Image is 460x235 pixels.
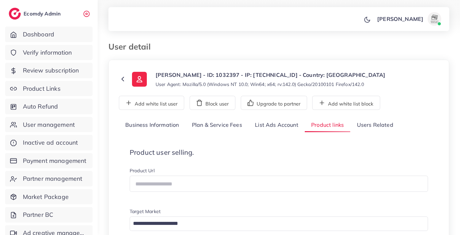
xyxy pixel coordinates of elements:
[350,118,399,133] a: Users Related
[428,12,441,26] img: avatar
[131,218,419,229] input: Search for option
[9,8,21,20] img: logo
[305,118,350,133] a: Product links
[23,66,79,75] span: Review subscription
[5,99,93,114] a: Auto Refund
[130,167,155,174] label: Product Url
[23,174,83,183] span: Partner management
[186,118,249,133] a: Plan & Service Fees
[23,102,58,111] span: Auto Refund
[24,10,62,17] h2: Ecomdy Admin
[5,81,93,96] a: Product Links
[23,84,61,93] span: Product Links
[156,71,385,79] p: [PERSON_NAME] - ID: 1032397 - IP: [TECHNICAL_ID] - Country: [GEOGRAPHIC_DATA]
[5,189,93,205] a: Market Package
[5,45,93,60] a: Verify information
[5,135,93,150] a: Inactive ad account
[9,8,62,20] a: logoEcomdy Admin
[108,42,156,52] h3: User detail
[130,148,428,156] h4: Product user selling.
[249,118,305,133] a: List Ads Account
[130,216,428,231] div: Search for option
[241,96,307,110] button: Upgrade to partner
[5,207,93,223] a: Partner BC
[23,120,75,129] span: User management
[23,30,54,39] span: Dashboard
[312,96,380,110] button: Add white list block
[5,117,93,133] a: User management
[377,15,423,23] p: [PERSON_NAME]
[23,138,78,147] span: Inactive ad account
[23,156,87,165] span: Payment management
[130,208,161,215] label: Target Market
[373,12,444,26] a: [PERSON_NAME]avatar
[5,171,93,186] a: Partner management
[5,27,93,42] a: Dashboard
[190,96,235,110] button: Block user
[23,48,72,57] span: Verify information
[119,96,184,110] button: Add white list user
[23,193,69,201] span: Market Package
[156,81,364,88] small: User Agent: Mozilla/5.0 (Windows NT 10.0; Win64; x64; rv:142.0) Gecko/20100101 Firefox/142.0
[119,118,186,133] a: Business Information
[5,153,93,169] a: Payment management
[23,210,54,219] span: Partner BC
[5,63,93,78] a: Review subscription
[132,72,147,87] img: ic-user-info.36bf1079.svg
